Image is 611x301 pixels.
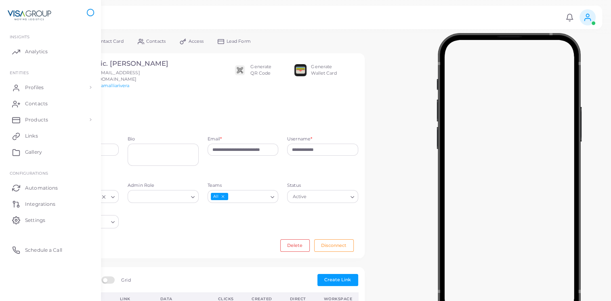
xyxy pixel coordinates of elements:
span: ENTITIES [10,70,101,76]
label: Email [208,136,222,142]
div: Search for option [287,190,358,203]
a: Contacts [6,96,95,112]
a: Products [6,112,95,128]
button: Disconnect [314,239,354,251]
a: Schedule a Call [6,242,95,258]
a: Gallery [6,144,95,160]
a: Integrations [6,196,95,212]
span: Automations [25,184,58,192]
label: Bio [128,136,199,142]
a: Analytics [6,44,95,60]
div: Generate Wallet Card [311,64,336,77]
span: Analytics [25,48,48,55]
img: apple-wallet.png [294,64,307,76]
button: Clear Selected [101,193,107,200]
img: logo [7,8,52,23]
span: Configurations [10,170,101,176]
span: Gallery [25,148,42,156]
span: Integrations [25,201,55,208]
input: Search for option [131,192,188,201]
button: Delete [280,239,310,251]
span: Schedule a Call [25,247,62,254]
span: Contact Card [94,39,123,44]
input: Search for option [229,192,267,201]
div: Generate QR Code [250,64,271,77]
span: [EMAIL_ADDRESS][DOMAIN_NAME] [97,70,140,82]
a: Automations [6,180,95,196]
label: Admin Role [128,182,199,189]
a: Profiles [6,79,95,96]
a: Links [6,128,95,144]
span: Contacts [25,100,48,107]
label: Username [287,136,312,142]
a: @amalliarivera [97,83,130,88]
a: Settings [6,212,95,228]
span: Create Link [324,277,351,282]
span: Contacts [146,39,166,44]
span: Products [25,116,48,123]
button: Create Link [317,274,358,286]
h3: Lic. [PERSON_NAME] [97,60,172,68]
span: Active [292,193,308,201]
span: Settings [25,217,45,224]
span: All [211,193,228,201]
button: Deselect All [220,194,226,199]
span: Profiles [25,84,44,91]
img: qr2.png [234,64,246,76]
span: Access [189,39,204,44]
span: Lead Form [227,39,251,44]
label: Grid [121,277,130,284]
label: Status [287,182,358,189]
span: INSIGHTS [10,34,101,40]
div: Search for option [208,190,279,203]
input: Search for option [309,192,347,201]
span: Links [25,132,38,140]
label: Teams [208,182,279,189]
div: Search for option [128,190,199,203]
